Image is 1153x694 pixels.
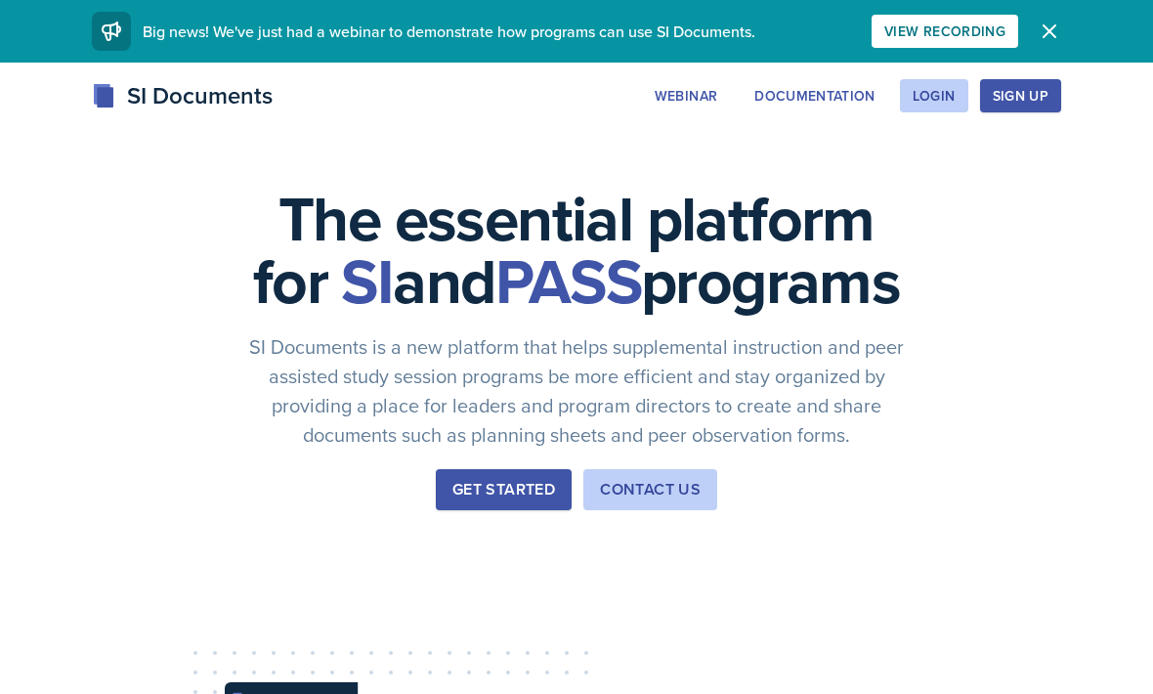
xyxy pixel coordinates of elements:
[583,469,717,510] button: Contact Us
[92,78,273,113] div: SI Documents
[742,79,888,112] button: Documentation
[900,79,968,112] button: Login
[452,478,555,501] div: Get Started
[655,88,717,104] div: Webinar
[600,478,701,501] div: Contact Us
[143,21,755,42] span: Big news! We've just had a webinar to demonstrate how programs can use SI Documents.
[436,469,572,510] button: Get Started
[642,79,730,112] button: Webinar
[754,88,875,104] div: Documentation
[872,15,1018,48] button: View Recording
[884,23,1005,39] div: View Recording
[993,88,1048,104] div: Sign Up
[980,79,1061,112] button: Sign Up
[913,88,956,104] div: Login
